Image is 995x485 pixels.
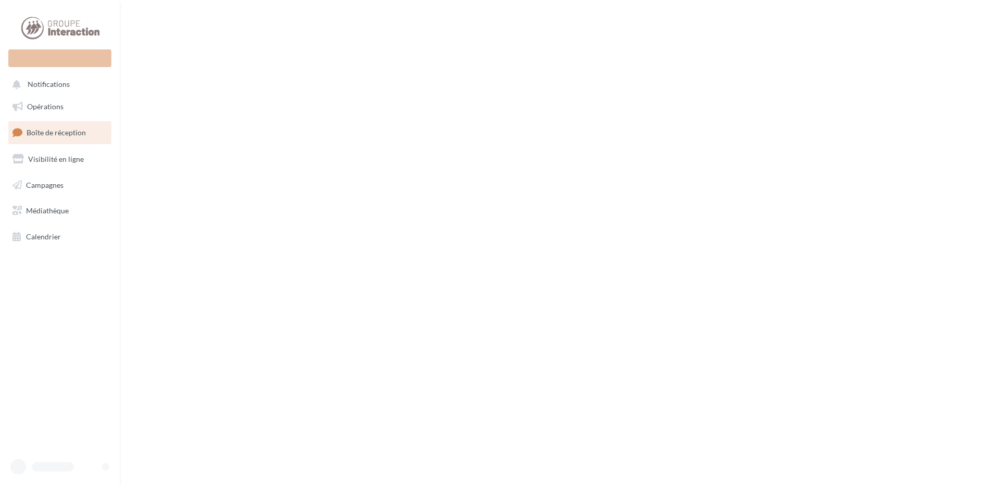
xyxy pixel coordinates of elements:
[26,232,61,241] span: Calendrier
[28,80,70,89] span: Notifications
[27,128,86,137] span: Boîte de réception
[6,148,113,170] a: Visibilité en ligne
[27,102,63,111] span: Opérations
[28,155,84,163] span: Visibilité en ligne
[6,200,113,222] a: Médiathèque
[6,96,113,118] a: Opérations
[26,206,69,215] span: Médiathèque
[6,121,113,144] a: Boîte de réception
[26,180,63,189] span: Campagnes
[6,226,113,248] a: Calendrier
[8,49,111,67] div: Nouvelle campagne
[6,174,113,196] a: Campagnes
